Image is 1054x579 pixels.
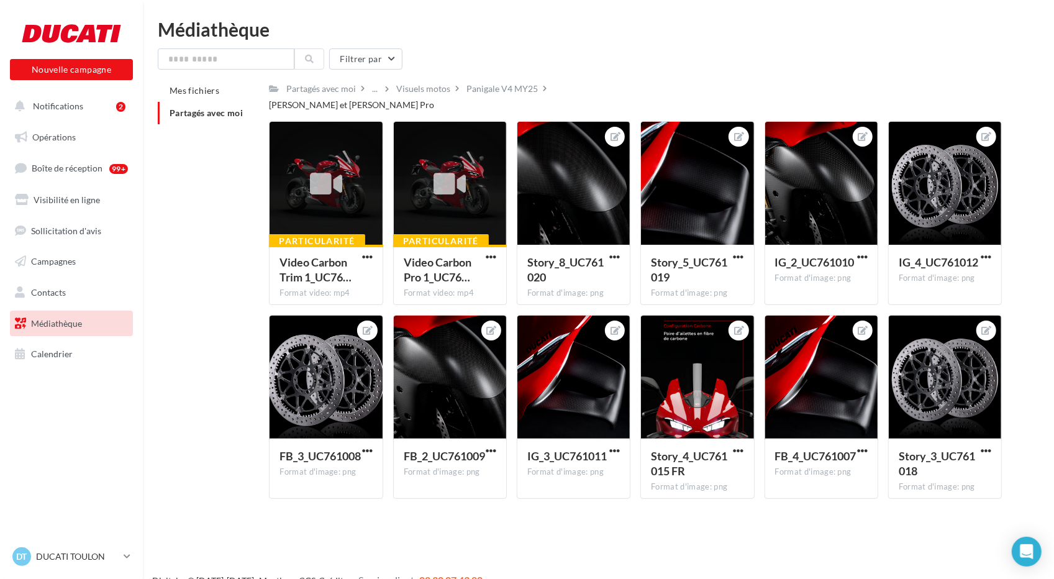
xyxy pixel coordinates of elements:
span: Video Carbon Trim 1_UC761022 [279,255,352,284]
button: Notifications 2 [7,93,130,119]
span: Boîte de réception [32,163,102,173]
span: Video Carbon Pro 1_UC761021 [404,255,471,284]
a: Calendrier [7,341,135,367]
span: Campagnes [31,256,76,267]
div: Partagés avec moi [286,83,356,95]
a: Contacts [7,280,135,306]
span: IG_2_UC761010 [775,255,855,269]
div: [PERSON_NAME] et [PERSON_NAME] Pro [269,99,434,111]
a: Boîte de réception99+ [7,155,135,181]
div: Format d'image: png [651,288,743,299]
div: Particularité [269,234,365,248]
div: Médiathèque [158,20,1039,39]
a: Visibilité en ligne [7,187,135,213]
div: Format video: mp4 [279,288,372,299]
div: ... [370,80,380,98]
div: Visuels motos [396,83,450,95]
div: Format d'image: png [404,467,496,478]
span: Story_5_UC761019 [651,255,727,284]
span: Contacts [31,287,66,298]
div: Format d'image: png [775,467,868,478]
a: Médiathèque [7,311,135,337]
div: Format d'image: png [527,288,620,299]
span: FB_4_UC761007 [775,449,856,463]
div: 2 [116,102,125,112]
span: FB_3_UC761008 [279,449,361,463]
span: Story_3_UC761018 [899,449,975,478]
div: Format d'image: png [775,273,868,284]
p: DUCATI TOULON [36,550,119,563]
div: Format d'image: png [527,467,620,478]
button: Nouvelle campagne [10,59,133,80]
span: Story_8_UC761020 [527,255,604,284]
span: Sollicitation d'avis [31,225,101,235]
span: Story_4_UC761015 FR [651,449,727,478]
span: Opérations [32,132,76,142]
a: DT DUCATI TOULON [10,545,133,568]
span: Calendrier [31,349,73,359]
span: FB_2_UC761009 [404,449,485,463]
span: Visibilité en ligne [34,194,100,205]
span: IG_3_UC761011 [527,449,607,463]
div: Format d'image: png [899,273,991,284]
a: Opérations [7,124,135,150]
div: Format d'image: png [651,481,743,493]
div: Panigale V4 MY25 [466,83,538,95]
div: Format video: mp4 [404,288,496,299]
div: Open Intercom Messenger [1012,537,1042,567]
span: Mes fichiers [170,85,219,96]
span: Médiathèque [31,318,82,329]
a: Sollicitation d'avis [7,218,135,244]
span: IG_4_UC761012 [899,255,978,269]
div: Particularité [393,234,489,248]
span: DT [17,550,27,563]
div: Format d'image: png [279,467,372,478]
div: Format d'image: png [899,481,991,493]
span: Partagés avec moi [170,107,243,118]
div: 99+ [109,164,128,174]
a: Campagnes [7,248,135,275]
span: Notifications [33,101,83,111]
button: Filtrer par [329,48,402,70]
